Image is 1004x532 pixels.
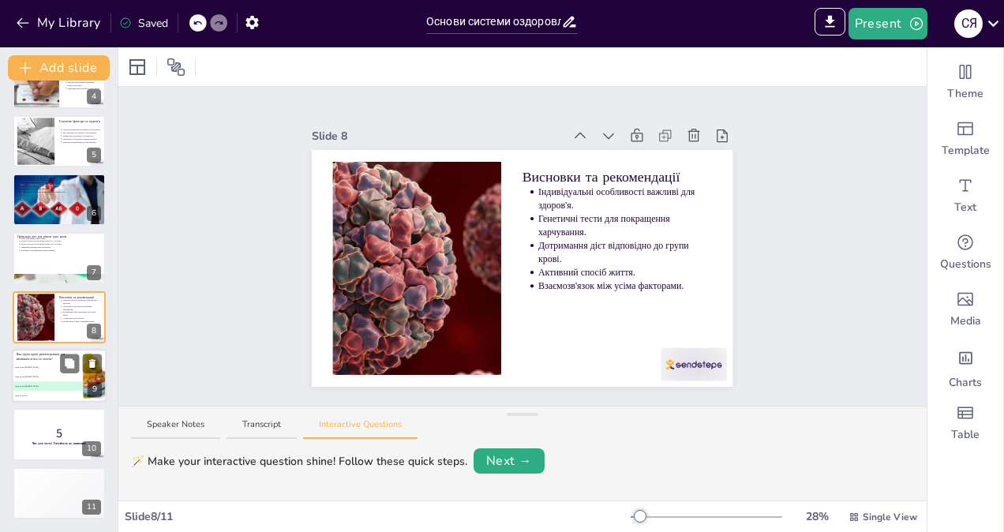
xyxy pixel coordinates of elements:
[17,234,101,239] p: Приклади дієт для різних груп крові
[82,500,101,515] div: 11
[62,305,101,310] p: Генетичні тести для покращення харчування.
[32,441,86,445] strong: Час для тесту! Готуйтеся до запитань!
[815,8,845,39] span: Export to PowerPoint
[927,111,1003,167] div: Add ready made slides
[927,338,1003,395] div: Add charts and graphs
[927,167,1003,224] div: Add text boxes
[131,418,220,440] button: Speaker Notes
[67,81,101,87] p: Здорове харчування підтримує імунну систему.
[62,137,101,140] p: Генетичні тести для розуміння потреб.
[13,115,106,167] div: 5
[538,185,712,212] p: Індивідуальні особливості важливі для здоров'я.
[125,54,150,80] div: Layout
[12,10,107,36] button: My Library
[13,408,106,460] div: 10
[119,15,168,32] div: Saved
[13,56,106,108] div: 4
[88,383,102,398] div: 9
[954,8,983,39] button: C Я
[17,424,101,441] p: 5
[21,190,101,193] p: Взаємозв'язок між харчуванням і способом життя.
[62,128,101,131] p: Генетичні фактори впливають на здоров'я.
[13,376,82,378] span: Група крові [PERSON_NAME]
[538,266,712,279] p: Активний спосіб життя.
[59,294,101,299] p: Висновки та рекомендації
[21,182,101,185] p: Регулярна фізична активність.
[927,395,1003,451] div: Add a table
[21,243,101,246] p: Продукти для групи крові [PERSON_NAME].
[950,313,981,329] span: Media
[21,178,101,182] p: Спосіб життя впливає на здоров'я.
[927,224,1003,281] div: Get real-time input from your audience
[125,508,631,525] div: Slide 8 / 11
[62,134,101,137] p: Знання про генетичні особливості.
[849,8,927,39] button: Present
[131,453,467,470] div: 🪄 Make your interactive question shine! Follow these quick steps.
[167,58,185,77] span: Position
[21,240,101,243] p: Продукти для групи крові [PERSON_NAME].
[798,508,836,525] div: 28 %
[62,320,101,323] p: Взаємозв'язок між усіма факторами.
[13,395,82,397] span: Група крові AB
[954,9,983,38] div: C Я
[21,249,101,253] p: Важливість дотримання рекомендацій.
[87,206,101,221] div: 6
[942,143,990,159] span: Template
[21,187,101,190] p: Достатній сон для відновлення.
[8,55,110,81] button: Add slide
[87,148,101,163] div: 5
[312,128,562,144] div: Slide 8
[62,311,101,317] p: Дотримання дієт відповідно до групи крові.
[863,510,917,524] span: Single View
[523,167,712,187] p: Висновки та рекомендації
[538,239,712,265] p: Дотримання дієт відповідно до групи крові.
[21,237,101,240] p: Дієти для різних груп крові.
[87,265,101,280] div: 7
[303,418,418,440] button: Interactive Questions
[82,441,101,456] div: 10
[940,257,991,272] span: Questions
[474,448,545,474] button: Next →
[59,118,101,123] p: Генетичні фактори та здоров'я
[227,418,297,440] button: Transcript
[954,200,976,215] span: Text
[947,86,983,102] span: Theme
[83,354,102,373] button: Delete Slide
[12,349,107,403] div: 9
[17,352,78,361] p: Яка група крові рекомендована для вживання м'яса та овочів?
[951,427,980,443] span: Table
[13,467,106,519] div: 11
[426,10,561,33] input: Insert title
[538,212,712,238] p: Генетичні тести для покращення харчування.
[87,324,101,339] div: 8
[13,385,82,388] span: Група крові [PERSON_NAME]
[62,131,101,134] p: ДНК впливає на реакцію на продукти.
[13,174,106,226] div: 6
[21,246,101,249] p: Уникання непридатних продуктів.
[62,317,101,320] p: Активний спосіб життя.
[13,291,106,343] div: 8
[67,87,101,90] p: Індивідуальні потреби в харчуванні.
[13,232,106,284] div: 7
[60,354,79,373] button: Duplicate Slide
[17,176,101,181] p: Спосіб життя та його вплив
[62,140,101,144] p: Індивідуальний підхід до харчування.
[949,375,982,391] span: Charts
[62,299,101,305] p: Індивідуальні особливості важливі для здоров'я.
[87,89,101,104] div: 4
[13,366,82,369] span: Група крові [PERSON_NAME]
[538,279,712,293] p: Взаємозв'язок між усіма факторами.
[21,185,101,188] p: Управління стресом.
[927,54,1003,111] div: Change the overall theme
[927,281,1003,338] div: Add images, graphics, shapes or video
